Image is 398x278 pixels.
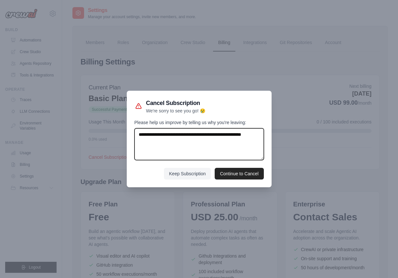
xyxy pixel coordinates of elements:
p: We're sorry to see you go! 😢 [146,108,206,114]
button: Continue to Cancel [215,168,264,180]
label: Please help us improve by telling us why you're leaving: [134,119,264,126]
h3: Cancel Subscription [146,98,206,108]
iframe: Chat Widget [366,247,398,278]
button: Keep Subscription [164,168,211,180]
div: Pripomoček za klepet [366,247,398,278]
